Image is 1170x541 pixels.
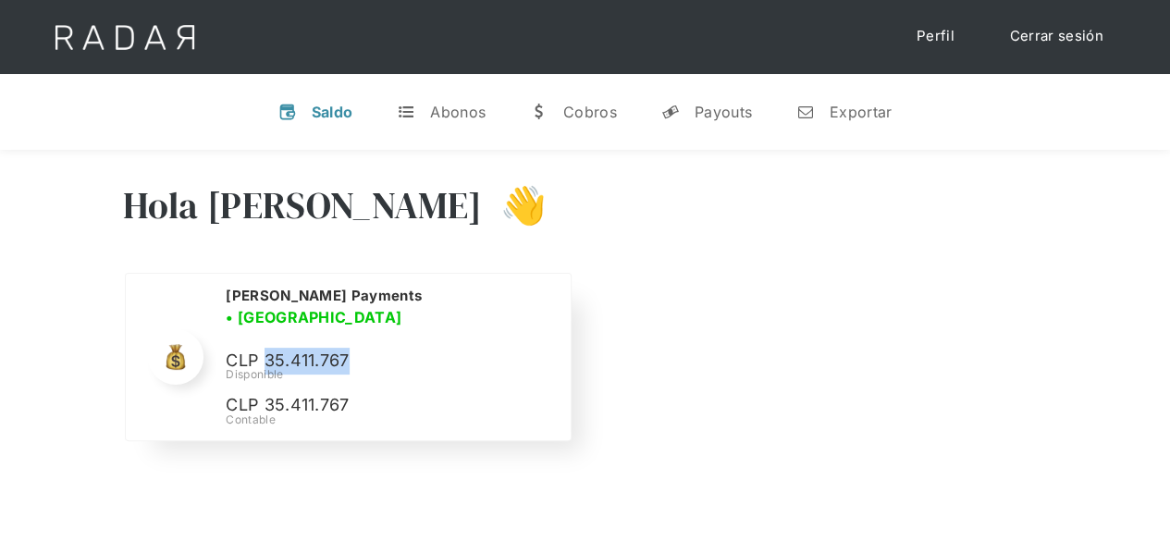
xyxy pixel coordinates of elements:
h2: [PERSON_NAME] Payments [226,287,422,305]
div: Disponible [226,366,548,383]
div: Saldo [312,103,353,121]
a: Perfil [898,18,973,55]
h3: • [GEOGRAPHIC_DATA] [226,306,401,328]
a: Cerrar sesión [991,18,1122,55]
div: Abonos [430,103,486,121]
p: CLP 35.411.767 [226,392,503,419]
div: n [796,103,815,121]
h3: Hola [PERSON_NAME] [123,182,482,228]
div: t [397,103,415,121]
div: v [278,103,297,121]
p: CLP 35.411.767 [226,348,503,375]
div: Cobros [563,103,617,121]
div: w [530,103,548,121]
div: Payouts [695,103,752,121]
div: Contable [226,412,548,428]
h3: 👋 [482,182,547,228]
div: Exportar [830,103,892,121]
div: y [661,103,680,121]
